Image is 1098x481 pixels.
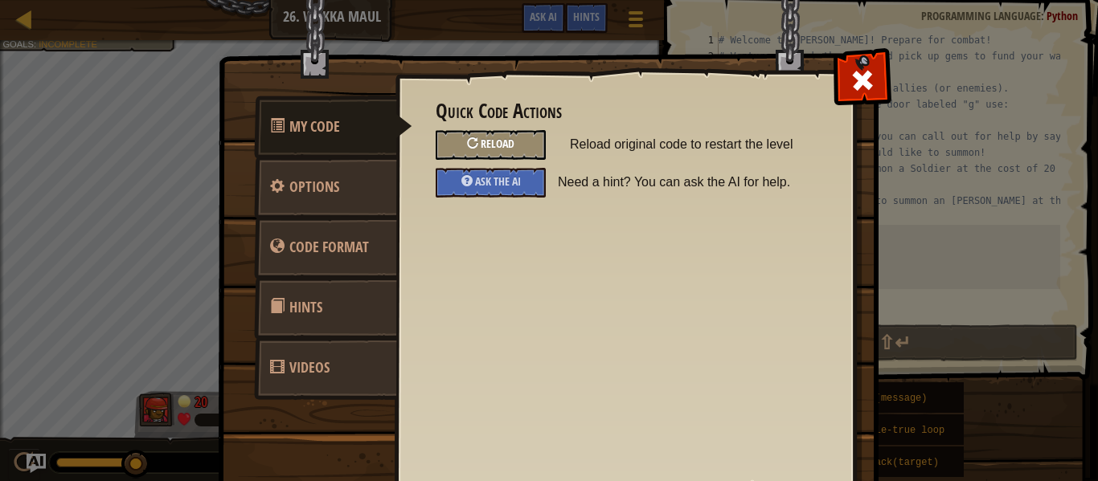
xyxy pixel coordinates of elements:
[254,156,397,218] a: Options
[481,136,514,151] span: Reload
[558,168,826,197] span: Need a hint? You can ask the AI for help.
[289,116,340,137] span: Quick Code Actions
[289,177,339,197] span: Configure settings
[436,168,546,198] div: Ask the AI
[436,130,546,160] div: Reload original code to restart the level
[436,100,814,122] h3: Quick Code Actions
[289,297,322,317] span: Hints
[570,130,814,159] span: Reload original code to restart the level
[254,216,397,279] a: Code Format
[289,237,369,257] span: game_menu.change_language_caption
[475,173,521,189] span: Ask the AI
[254,96,412,158] a: My Code
[289,357,330,377] span: Videos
